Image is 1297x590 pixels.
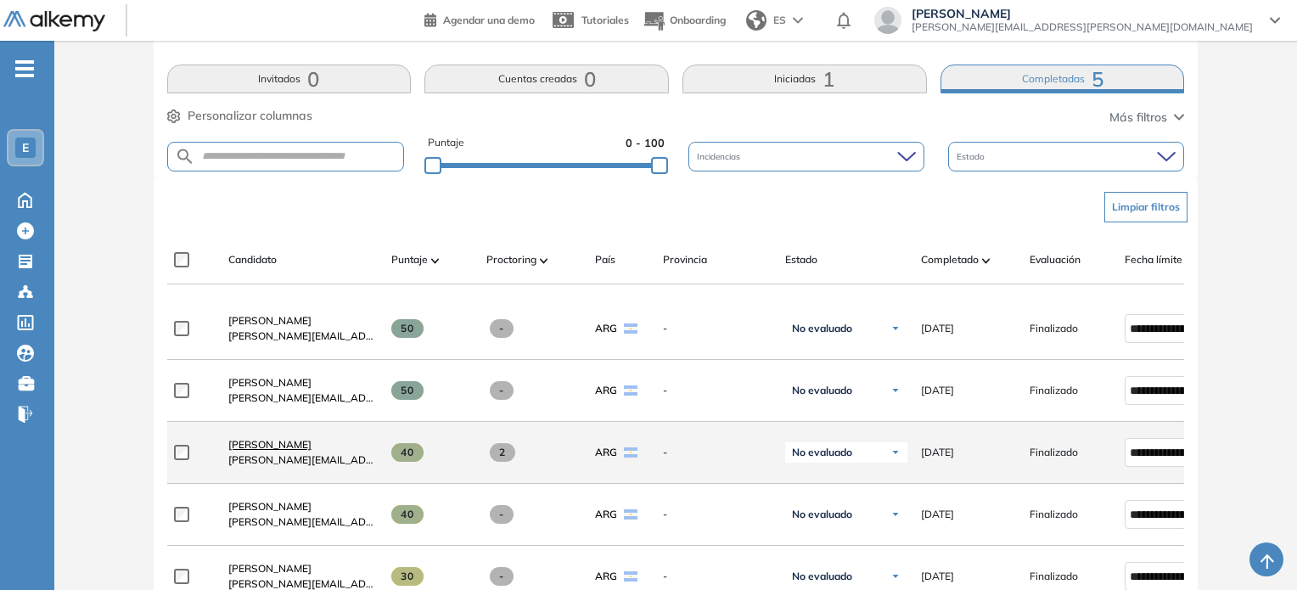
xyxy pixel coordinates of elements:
span: [PERSON_NAME][EMAIL_ADDRESS][DOMAIN_NAME] [228,452,378,468]
span: - [490,381,514,400]
span: - [663,569,772,584]
button: Invitados0 [167,65,412,93]
div: Widget de chat [992,394,1297,590]
span: - [490,567,514,586]
span: [DATE] [921,507,954,522]
span: Personalizar columnas [188,107,312,125]
span: - [490,319,514,338]
button: Limpiar filtros [1104,192,1188,222]
span: [PERSON_NAME] [228,438,312,451]
span: 2 [490,443,516,462]
img: Ícono de flecha [890,385,901,396]
span: E [22,141,29,155]
span: ARG [595,383,617,398]
span: - [663,507,772,522]
span: [DATE] [921,569,954,584]
img: [missing "en.ARROW_ALT" translation] [431,258,440,263]
span: [PERSON_NAME] [228,562,312,575]
span: [PERSON_NAME][EMAIL_ADDRESS][DOMAIN_NAME] [228,514,378,530]
img: Ícono de flecha [890,323,901,334]
img: [missing "en.ARROW_ALT" translation] [982,258,991,263]
span: Fecha límite [1125,252,1182,267]
span: 50 [391,381,424,400]
span: Agendar una demo [443,14,535,26]
span: Candidato [228,252,277,267]
img: Ícono de flecha [890,509,901,520]
iframe: Chat Widget [992,394,1297,590]
img: ARG [624,571,637,582]
span: [PERSON_NAME] [228,376,312,389]
span: Puntaje [391,252,428,267]
span: Evaluación [1030,252,1081,267]
button: Iniciadas1 [682,65,927,93]
span: 40 [391,505,424,524]
img: ARG [624,509,637,520]
span: No evaluado [792,570,852,583]
span: [PERSON_NAME] [912,7,1253,20]
img: Ícono de flecha [890,571,901,582]
img: ARG [624,323,637,334]
span: ARG [595,507,617,522]
span: [PERSON_NAME] [228,500,312,513]
button: Más filtros [1109,109,1184,126]
button: Completadas5 [940,65,1185,93]
span: - [490,505,514,524]
a: [PERSON_NAME] [228,499,378,514]
img: world [746,10,766,31]
span: 40 [391,443,424,462]
img: SEARCH_ALT [175,146,195,167]
span: ARG [595,569,617,584]
span: ARG [595,321,617,336]
span: 0 - 100 [626,135,665,151]
button: Cuentas creadas0 [424,65,669,93]
i: - [15,67,34,70]
span: Puntaje [428,135,464,151]
span: - [663,321,772,336]
span: Proctoring [486,252,536,267]
span: [DATE] [921,445,954,460]
span: Tutoriales [581,14,629,26]
span: No evaluado [792,322,852,335]
span: 50 [391,319,424,338]
span: - [663,383,772,398]
span: [DATE] [921,321,954,336]
span: Onboarding [670,14,726,26]
span: [PERSON_NAME][EMAIL_ADDRESS][PERSON_NAME][DOMAIN_NAME] [228,329,378,344]
span: [DATE] [921,383,954,398]
span: Finalizado [1030,383,1078,398]
span: Incidencias [697,150,744,163]
span: [PERSON_NAME][EMAIL_ADDRESS][PERSON_NAME][DOMAIN_NAME] [912,20,1253,34]
a: [PERSON_NAME] [228,437,378,452]
span: Provincia [663,252,707,267]
span: País [595,252,615,267]
span: Más filtros [1109,109,1167,126]
img: [missing "en.ARROW_ALT" translation] [540,258,548,263]
div: Estado [948,142,1184,171]
span: Estado [785,252,817,267]
span: [PERSON_NAME][EMAIL_ADDRESS][PERSON_NAME][DOMAIN_NAME] [228,391,378,406]
span: No evaluado [792,446,852,459]
span: Finalizado [1030,321,1078,336]
img: ARG [624,447,637,458]
span: No evaluado [792,508,852,521]
a: Agendar una demo [424,8,535,29]
img: ARG [624,385,637,396]
a: [PERSON_NAME] [228,375,378,391]
span: No evaluado [792,384,852,397]
button: Personalizar columnas [167,107,312,125]
div: Incidencias [688,142,924,171]
img: arrow [793,17,803,24]
span: 30 [391,567,424,586]
img: Ícono de flecha [890,447,901,458]
span: Estado [957,150,988,163]
img: Logo [3,11,105,32]
span: ARG [595,445,617,460]
span: [PERSON_NAME] [228,314,312,327]
span: Completado [921,252,979,267]
a: [PERSON_NAME] [228,561,378,576]
span: - [663,445,772,460]
span: ES [773,13,786,28]
button: Onboarding [643,3,726,39]
a: [PERSON_NAME] [228,313,378,329]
